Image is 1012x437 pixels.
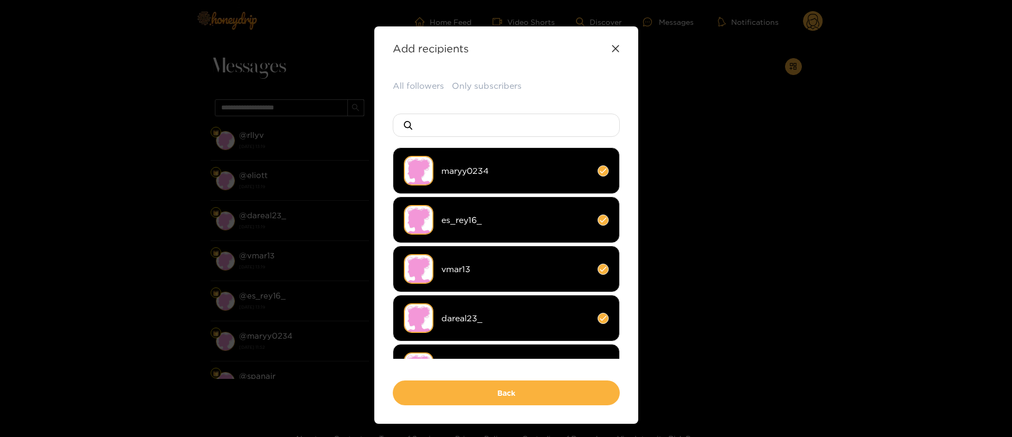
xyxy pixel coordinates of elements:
[441,214,590,226] span: es_rey16_
[441,165,590,177] span: maryy0234
[441,312,590,324] span: dareal23_
[404,156,433,185] img: no-avatar.png
[404,254,433,284] img: no-avatar.png
[441,263,590,275] span: vmar13
[452,80,522,92] button: Only subscribers
[393,380,620,405] button: Back
[404,303,433,333] img: no-avatar.png
[404,205,433,235] img: no-avatar.png
[404,352,433,382] img: no-avatar.png
[393,42,469,54] strong: Add recipients
[393,80,444,92] button: All followers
